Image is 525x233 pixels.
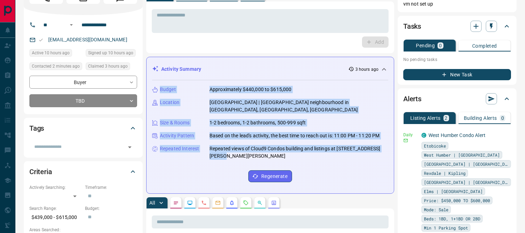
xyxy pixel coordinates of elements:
span: Min 1 Parking Spot [424,224,468,231]
span: [GEOGRAPHIC_DATA] | [GEOGRAPHIC_DATA] [424,179,509,186]
p: $439,000 - $615,000 [29,212,81,223]
p: Actively Searching: [29,184,81,191]
svg: Lead Browsing Activity [187,200,193,206]
h2: Tasks [403,21,421,32]
div: Tue Aug 19 2025 [86,62,137,72]
p: Activity Summary [161,66,201,73]
svg: Opportunities [257,200,263,206]
svg: Email Valid [38,37,43,42]
span: West Humber | [GEOGRAPHIC_DATA] [424,151,500,158]
span: Price: $450,000 TO $600,000 [424,197,490,204]
div: Alerts [403,90,511,107]
button: Open [67,21,76,29]
p: Pending [416,43,435,48]
div: Buyer [29,76,137,89]
div: Tue Aug 19 2025 [86,49,137,59]
svg: Emails [215,200,221,206]
p: Activity Pattern [160,132,194,139]
svg: Email [403,138,408,143]
p: Areas Searched: [29,227,137,233]
p: vm not set up [403,0,511,8]
p: [GEOGRAPHIC_DATA] | [GEOGRAPHIC_DATA] neighbourhood in [GEOGRAPHIC_DATA], [GEOGRAPHIC_DATA], [GEO... [210,99,388,114]
div: Tags [29,120,137,137]
div: Activity Summary3 hours ago [152,63,388,76]
span: Elms | [GEOGRAPHIC_DATA] [424,188,483,195]
h2: Tags [29,123,44,134]
svg: Agent Actions [271,200,277,206]
svg: Listing Alerts [229,200,235,206]
p: Location [160,99,179,106]
div: Tue Aug 19 2025 [29,49,82,59]
span: Rexdale | Kipling [424,170,466,177]
p: All [149,200,155,205]
p: 1-2 bedrooms, 1-2 bathrooms, 500-999 sqft [210,119,306,126]
h2: Criteria [29,166,52,177]
p: Repeated views of Cloud9 Condos building and listings at [STREET_ADDRESS][PERSON_NAME][PERSON_NAME] [210,145,388,160]
div: Criteria [29,163,137,180]
div: Tue Aug 19 2025 [29,62,82,72]
span: Beds: 1BD, 1+1BD OR 2BD [424,215,480,222]
svg: Calls [201,200,207,206]
p: Search Range: [29,205,81,212]
div: TBD [29,94,137,107]
button: New Task [403,69,511,80]
svg: Requests [243,200,249,206]
span: Etobicoke [424,142,446,149]
p: Building Alerts [464,116,497,121]
p: No pending tasks [403,54,511,65]
p: Size & Rooms [160,119,190,126]
a: West Humber Condo Alert [428,132,485,138]
a: [EMAIL_ADDRESS][DOMAIN_NAME] [48,37,127,42]
span: [GEOGRAPHIC_DATA] | [GEOGRAPHIC_DATA] | [GEOGRAPHIC_DATA] [424,160,509,167]
p: 0 [439,43,442,48]
p: Daily [403,132,417,138]
span: Active 10 hours ago [32,49,70,56]
span: Signed up 10 hours ago [88,49,133,56]
p: Repeated Interest [160,145,199,152]
p: 0 [501,116,504,121]
p: Budget: [85,205,137,212]
p: Approximately $440,000 to $615,000 [210,86,291,93]
div: Tasks [403,18,511,35]
div: condos.ca [421,133,426,138]
p: Based on the lead's activity, the best time to reach out is: 11:00 PM - 11:20 PM [210,132,380,139]
p: 3 hours ago [355,66,378,73]
button: Regenerate [248,170,292,182]
span: Contacted 2 minutes ago [32,63,80,70]
span: Claimed 3 hours ago [88,63,128,70]
p: Completed [472,43,497,48]
p: Budget [160,86,176,93]
span: Mode: Sale [424,206,448,213]
p: 2 [445,116,448,121]
svg: Notes [173,200,179,206]
p: Timeframe: [85,184,137,191]
p: Listing Alerts [410,116,441,121]
h2: Alerts [403,93,421,104]
button: Open [125,142,135,152]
